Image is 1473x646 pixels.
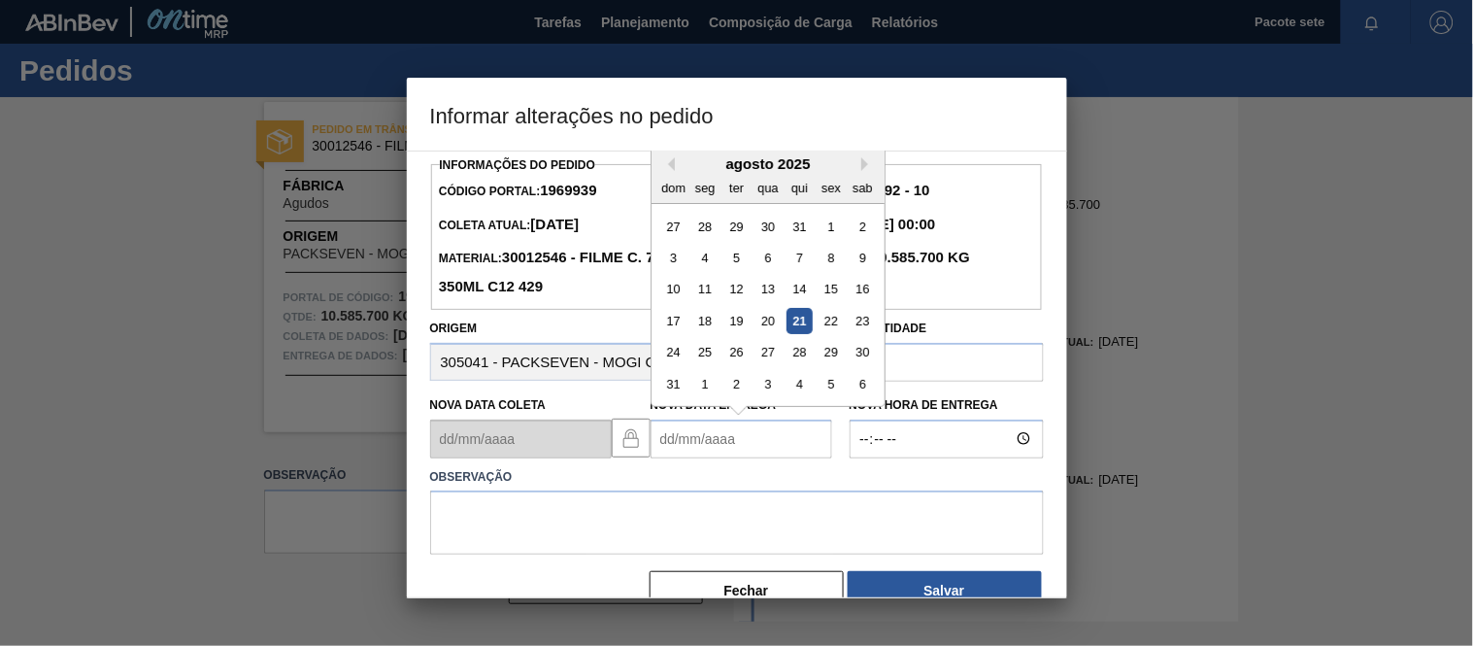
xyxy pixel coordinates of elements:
div: Choose sexta-feira, 22 de agosto de 2025 [818,308,844,334]
div: dom [660,174,686,200]
button: Fechar [650,571,844,610]
div: Choose domingo, 3 de agosto de 2025 [660,245,686,271]
div: Choose quarta-feira, 6 de agosto de 2025 [754,245,781,271]
div: Choose sábado, 23 de agosto de 2025 [849,308,875,334]
div: Choose domingo, 27 de julho de 2025 [660,213,686,239]
font: Nova Hora de Entrega [850,398,999,412]
div: agosto 2025 [652,155,885,172]
div: Choose terça-feira, 12 de agosto de 2025 [722,276,749,302]
div: Choose quinta-feira, 21 de agosto de 2025 [786,308,812,334]
div: Choose segunda-feira, 28 de julho de 2025 [691,213,718,239]
font: Fechar [724,583,769,598]
div: Choose sábado, 6 de setembro de 2025 [849,371,875,397]
div: Choose quinta-feira, 28 de agosto de 2025 [786,339,812,365]
div: Choose terça-feira, 2 de setembro de 2025 [722,371,749,397]
font: [DATE] [531,216,580,232]
input: dd/mm/aaaa [651,420,832,459]
div: Choose sábado, 9 de agosto de 2025 [849,245,875,271]
div: Choose sábado, 16 de agosto de 2025 [849,276,875,302]
div: Choose quinta-feira, 4 de setembro de 2025 [786,371,812,397]
div: month 2025-08 [657,210,878,399]
div: sab [849,174,875,200]
font: Quantidade [850,322,927,335]
div: Choose quarta-feira, 27 de agosto de 2025 [754,339,781,365]
div: Choose quarta-feira, 20 de agosto de 2025 [754,308,781,334]
button: Next Month [861,157,875,171]
div: Choose terça-feira, 5 de agosto de 2025 [722,245,749,271]
div: Choose terça-feira, 19 de agosto de 2025 [722,308,749,334]
div: qua [754,174,781,200]
div: Choose quinta-feira, 7 de agosto de 2025 [786,245,812,271]
font: Origem [430,322,478,335]
div: Choose segunda-feira, 1 de setembro de 2025 [691,371,718,397]
font: 1969939 [540,182,596,198]
font: Nova Data Coleta [430,398,547,412]
input: dd/mm/aaaa [430,420,612,459]
div: Choose terça-feira, 29 de julho de 2025 [722,213,749,239]
div: Choose sábado, 30 de agosto de 2025 [849,339,875,365]
div: Choose sábado, 2 de agosto de 2025 [849,213,875,239]
font: Material: [439,252,502,265]
div: Choose domingo, 10 de agosto de 2025 [660,276,686,302]
font: Salvar [923,583,964,598]
font: Código Portal: [439,185,540,198]
div: Choose quarta-feira, 3 de setembro de 2025 [754,371,781,397]
div: Choose sexta-feira, 15 de agosto de 2025 [818,276,844,302]
font: Observação [430,470,513,484]
div: seg [691,174,718,200]
font: Nova Data Entrega [651,398,777,412]
button: trancado [612,419,651,458]
font: Informar alterações no pedido [430,104,714,128]
div: qui [786,174,812,200]
div: Choose segunda-feira, 18 de agosto de 2025 [691,308,718,334]
div: Choose quinta-feira, 31 de julho de 2025 [786,213,812,239]
div: Choose terça-feira, 26 de agosto de 2025 [722,339,749,365]
button: Salvar [848,571,1042,610]
button: Previous Month [661,157,675,171]
div: Choose sexta-feira, 29 de agosto de 2025 [818,339,844,365]
font: 30012546 - FILME C. 770X65 SK 350ML C12 429 [439,249,720,294]
div: Choose quarta-feira, 30 de julho de 2025 [754,213,781,239]
div: ter [722,174,749,200]
div: Choose quarta-feira, 13 de agosto de 2025 [754,276,781,302]
div: Choose sexta-feira, 5 de setembro de 2025 [818,371,844,397]
font: Coleta Atual: [439,219,531,232]
div: sex [818,174,844,200]
div: Choose segunda-feira, 11 de agosto de 2025 [691,276,718,302]
div: Choose domingo, 24 de agosto de 2025 [660,339,686,365]
div: Choose domingo, 31 de agosto de 2025 [660,371,686,397]
div: Choose quinta-feira, 14 de agosto de 2025 [786,276,812,302]
font: Informações do Pedido [440,158,596,172]
font: 10.585.700 KG [871,249,970,265]
div: Choose domingo, 17 de agosto de 2025 [660,308,686,334]
div: Choose sexta-feira, 1 de agosto de 2025 [818,213,844,239]
div: Choose segunda-feira, 4 de agosto de 2025 [691,245,718,271]
div: Choose segunda-feira, 25 de agosto de 2025 [691,339,718,365]
div: Choose sexta-feira, 8 de agosto de 2025 [818,245,844,271]
img: trancado [619,426,643,450]
font: [DATE] 00:00 [846,216,935,232]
